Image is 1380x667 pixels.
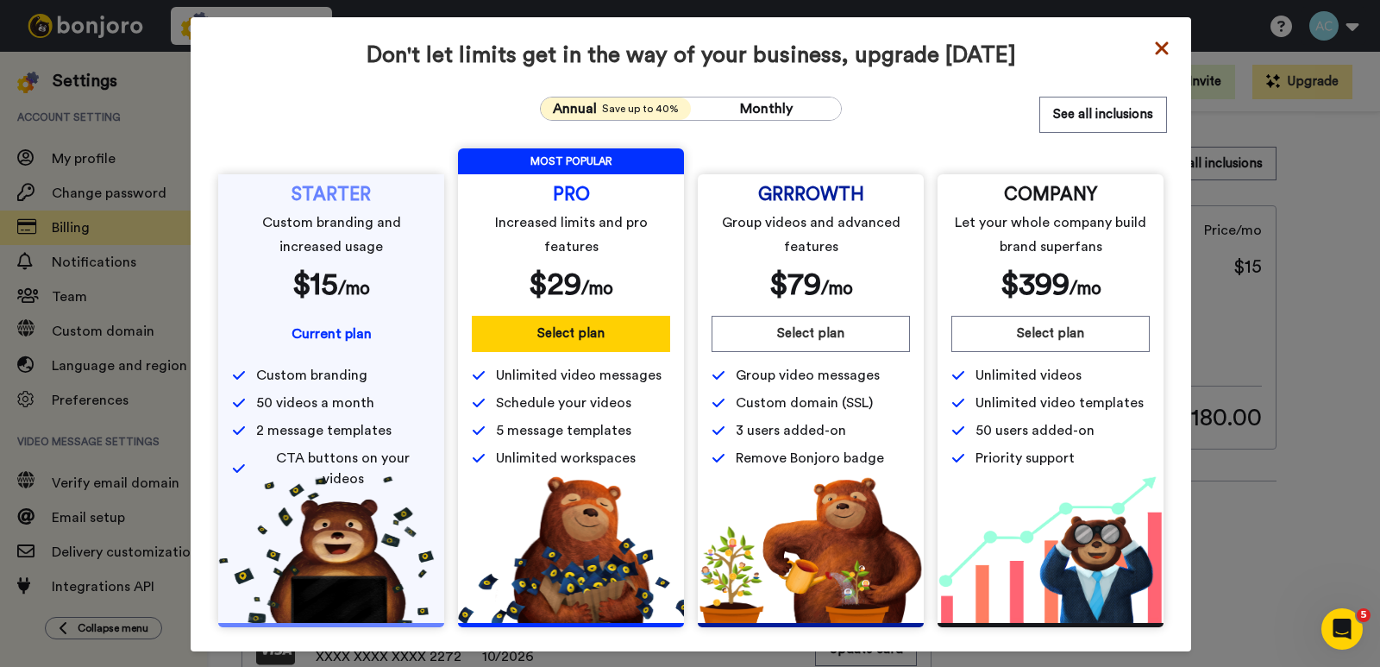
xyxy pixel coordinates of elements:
span: $ 399 [1000,269,1069,300]
span: Save up to 40% [602,102,679,116]
span: /mo [1069,280,1101,298]
span: 2 message templates [256,420,392,441]
span: Current plan [292,327,372,341]
span: Group video messages [736,365,880,386]
span: 50 videos a month [256,393,374,413]
span: GRRROWTH [758,188,864,202]
button: Select plan [951,316,1150,352]
span: Custom branding and increased usage [235,211,428,259]
button: Select plan [712,316,910,352]
span: Custom branding [256,365,367,386]
button: Select plan [472,316,670,352]
span: Priority support [975,448,1075,469]
span: STARTER [292,188,371,202]
span: Remove Bonjoro badge [736,448,884,469]
span: /mo [821,280,853,298]
span: Group videos and advanced features [715,211,907,259]
button: AnnualSave up to 40% [541,98,691,120]
span: /mo [338,280,370,298]
iframe: Intercom live chat [1321,608,1363,650]
span: Unlimited videos [975,365,1082,386]
span: Monthly [740,102,793,116]
button: See all inclusions [1039,97,1167,133]
span: 3 users added-on [736,420,846,441]
img: b5b10b7112978f982230d1107d8aada4.png [458,476,684,623]
span: COMPANY [1004,188,1097,202]
span: /mo [581,280,613,298]
span: PRO [553,188,590,202]
span: Annual [553,98,597,119]
span: Don't let limits get in the way of your business, upgrade [DATE] [215,41,1167,69]
span: Increased limits and pro features [475,211,668,259]
button: Monthly [691,98,841,120]
span: 50 users added-on [975,420,1095,441]
img: 5112517b2a94bd7fef09f8ca13467cef.png [218,476,444,623]
span: CTA buttons on your videos [256,448,430,489]
span: Custom domain (SSL) [736,393,873,413]
span: Schedule your videos [496,393,631,413]
span: $ 15 [292,269,338,300]
span: MOST POPULAR [458,148,684,174]
span: 5 message templates [496,420,631,441]
span: Unlimited video templates [975,393,1144,413]
span: $ 79 [769,269,821,300]
span: Let your whole company build brand superfans [955,211,1147,259]
span: 5 [1357,608,1371,622]
span: $ 29 [529,269,581,300]
span: Unlimited video messages [496,365,662,386]
img: edd2fd70e3428fe950fd299a7ba1283f.png [698,476,924,623]
span: Unlimited workspaces [496,448,636,469]
img: baac238c4e1197dfdb093d3ea7416ec4.png [938,476,1164,623]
